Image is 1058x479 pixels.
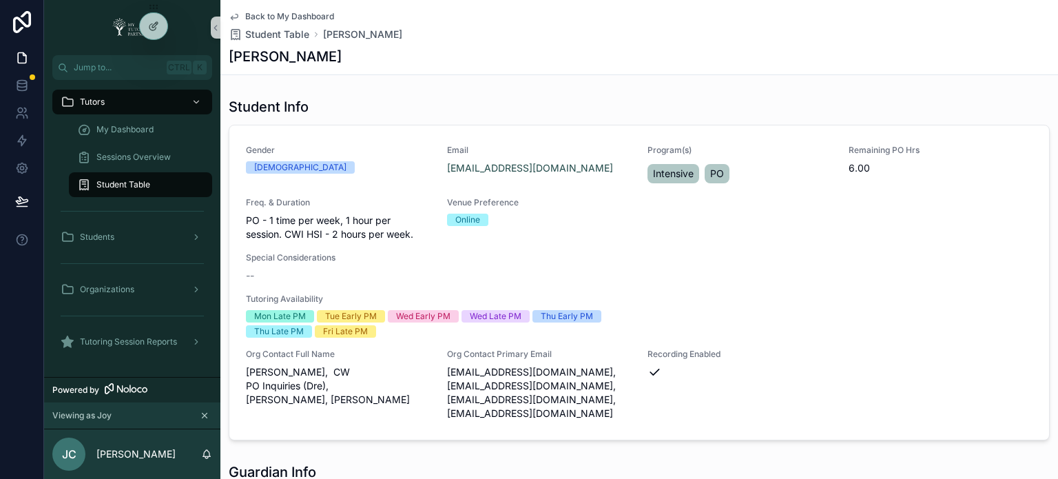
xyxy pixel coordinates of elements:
span: Recording Enabled [647,349,832,360]
span: Students [80,232,114,243]
span: [EMAIL_ADDRESS][DOMAIN_NAME], [EMAIL_ADDRESS][DOMAIN_NAME], [EMAIL_ADDRESS][DOMAIN_NAME], [EMAIL_... [447,365,632,420]
div: Tue Early PM [325,310,377,323]
a: Sessions Overview [69,145,212,170]
a: Tutoring Session Reports [52,329,212,354]
div: Thu Early PM [541,310,593,323]
span: Tutoring Session Reports [80,336,177,347]
a: [EMAIL_ADDRESS][DOMAIN_NAME] [447,161,613,175]
span: K [194,62,205,73]
span: Organizations [80,284,134,295]
span: Back to My Dashboard [245,11,334,22]
span: Special Considerations [246,252,1033,263]
span: Program(s) [647,145,832,156]
span: Ctrl [167,61,191,74]
span: 6.00 [849,161,1033,175]
div: Thu Late PM [254,325,304,338]
a: Back to My Dashboard [229,11,334,22]
div: Wed Late PM [470,310,521,323]
span: Remaining PO Hrs [849,145,1033,156]
span: Tutors [80,96,105,108]
span: Freq. & Duration [246,197,431,208]
span: JC [62,446,76,462]
a: Students [52,225,212,249]
h1: Student Info [229,97,309,116]
div: Mon Late PM [254,310,306,323]
div: Fri Late PM [323,325,368,338]
span: Powered by [52,385,99,396]
a: My Dashboard [69,117,212,142]
span: PO [710,167,724,181]
img: App logo [108,17,156,39]
span: Intensive [653,167,694,181]
div: Wed Early PM [396,310,450,323]
a: Student Table [69,172,212,197]
p: [PERSON_NAME] [96,447,176,461]
span: Jump to... [74,62,161,73]
a: Tutors [52,90,212,114]
a: Powered by [44,377,220,402]
span: Student Table [245,28,309,41]
div: scrollable content [44,80,220,372]
span: Gender [246,145,431,156]
a: Organizations [52,277,212,302]
span: My Dashboard [96,124,154,135]
span: Venue Preference [447,197,632,208]
span: Sessions Overview [96,152,171,163]
span: Email [447,145,632,156]
span: Org Contact Primary Email [447,349,632,360]
a: [PERSON_NAME] [323,28,402,41]
span: [PERSON_NAME], CW PO Inquiries (Dre), [PERSON_NAME], [PERSON_NAME] [246,365,431,407]
span: PO - 1 time per week, 1 hour per session. CWI HSI - 2 hours per week. [246,214,431,241]
div: Online [455,214,480,226]
span: Org Contact Full Name [246,349,431,360]
button: Jump to...CtrlK [52,55,212,80]
div: [DEMOGRAPHIC_DATA] [254,161,346,174]
span: -- [246,269,254,283]
span: Tutoring Availability [246,294,1033,305]
a: Student Table [229,28,309,41]
span: Student Table [96,179,150,190]
span: Viewing as Joy [52,410,112,421]
h1: [PERSON_NAME] [229,47,342,66]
